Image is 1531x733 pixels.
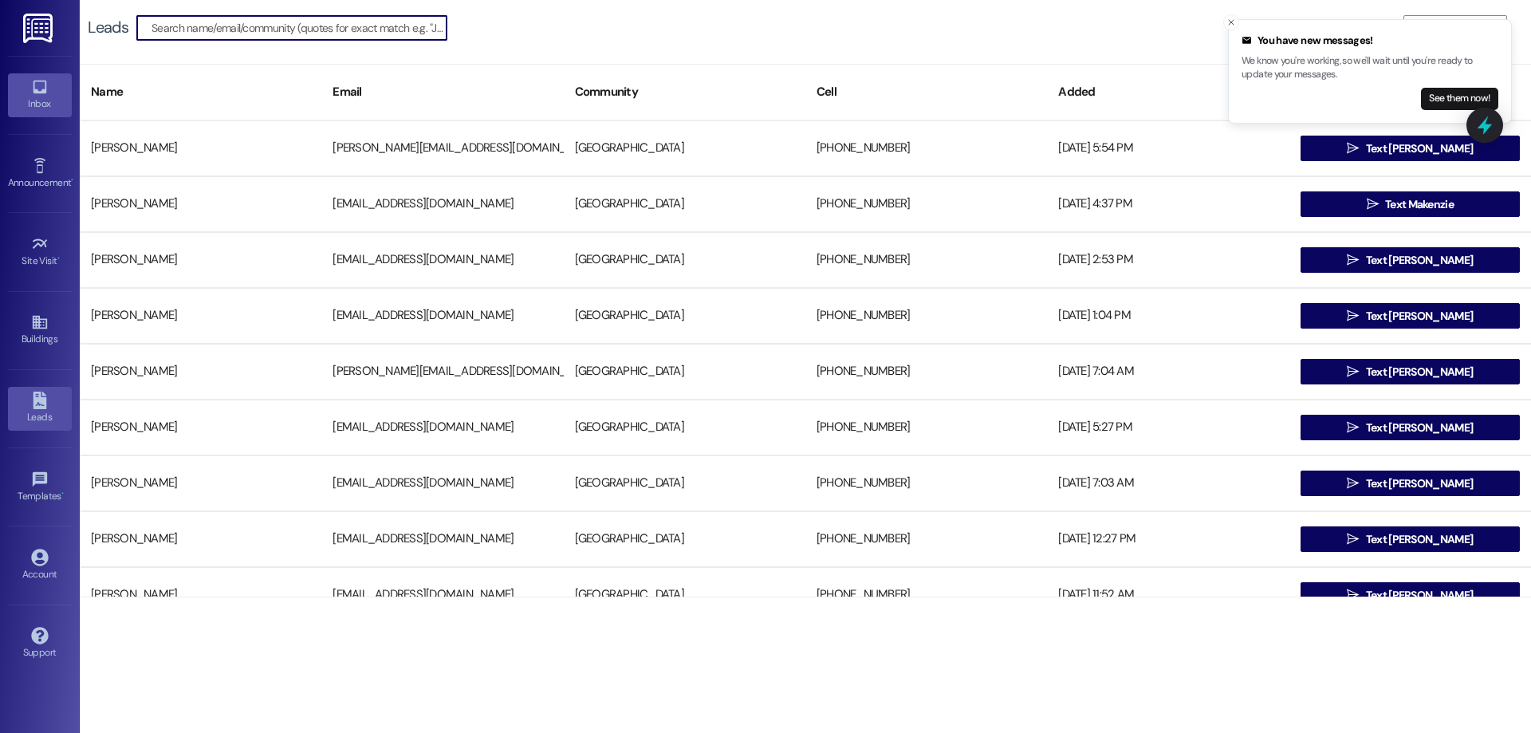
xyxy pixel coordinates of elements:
[80,244,321,276] div: [PERSON_NAME]
[1047,300,1289,332] div: [DATE] 1:04 PM
[321,467,563,499] div: [EMAIL_ADDRESS][DOMAIN_NAME]
[805,356,1047,388] div: [PHONE_NUMBER]
[564,188,805,220] div: [GEOGRAPHIC_DATA]
[152,17,447,39] input: Search name/email/community (quotes for exact match e.g. "John Smith")
[805,467,1047,499] div: [PHONE_NUMBER]
[564,579,805,611] div: [GEOGRAPHIC_DATA]
[8,73,72,116] a: Inbox
[1347,421,1359,434] i: 
[80,523,321,555] div: [PERSON_NAME]
[321,523,563,555] div: [EMAIL_ADDRESS][DOMAIN_NAME]
[1366,364,1473,380] span: Text [PERSON_NAME]
[1301,415,1520,440] button: Text [PERSON_NAME]
[321,188,563,220] div: [EMAIL_ADDRESS][DOMAIN_NAME]
[1301,247,1520,273] button: Text [PERSON_NAME]
[8,544,72,587] a: Account
[564,132,805,164] div: [GEOGRAPHIC_DATA]
[1301,359,1520,384] button: Text [PERSON_NAME]
[80,412,321,443] div: [PERSON_NAME]
[564,244,805,276] div: [GEOGRAPHIC_DATA]
[1347,142,1359,155] i: 
[1366,531,1473,548] span: Text [PERSON_NAME]
[564,412,805,443] div: [GEOGRAPHIC_DATA]
[1301,471,1520,496] button: Text [PERSON_NAME]
[321,412,563,443] div: [EMAIL_ADDRESS][DOMAIN_NAME]
[80,73,321,112] div: Name
[1301,136,1520,161] button: Text [PERSON_NAME]
[80,579,321,611] div: [PERSON_NAME]
[8,309,72,352] a: Buildings
[1047,523,1289,555] div: [DATE] 12:27 PM
[1347,589,1359,601] i: 
[88,19,128,36] div: Leads
[564,523,805,555] div: [GEOGRAPHIC_DATA]
[1047,467,1289,499] div: [DATE] 7:03 AM
[321,356,563,388] div: [PERSON_NAME][EMAIL_ADDRESS][DOMAIN_NAME]
[80,467,321,499] div: [PERSON_NAME]
[805,244,1047,276] div: [PHONE_NUMBER]
[564,73,805,112] div: Community
[1301,526,1520,552] button: Text [PERSON_NAME]
[1301,303,1520,329] button: Text [PERSON_NAME]
[61,488,64,499] span: •
[80,300,321,332] div: [PERSON_NAME]
[8,387,72,430] a: Leads
[805,132,1047,164] div: [PHONE_NUMBER]
[1366,140,1473,157] span: Text [PERSON_NAME]
[1366,252,1473,269] span: Text [PERSON_NAME]
[321,132,563,164] div: [PERSON_NAME][EMAIL_ADDRESS][DOMAIN_NAME]
[1385,196,1454,213] span: Text Makenzie
[805,188,1047,220] div: [PHONE_NUMBER]
[1047,188,1289,220] div: [DATE] 4:37 PM
[80,356,321,388] div: [PERSON_NAME]
[1421,88,1498,110] button: See them now!
[1223,14,1239,30] button: Close toast
[321,73,563,112] div: Email
[57,253,60,264] span: •
[1301,191,1520,217] button: Text Makenzie
[1242,33,1498,49] div: You have new messages!
[805,579,1047,611] div: [PHONE_NUMBER]
[1301,582,1520,608] button: Text [PERSON_NAME]
[1047,579,1289,611] div: [DATE] 11:52 AM
[805,523,1047,555] div: [PHONE_NUMBER]
[23,14,56,43] img: ResiDesk Logo
[1347,365,1359,378] i: 
[1047,73,1289,112] div: Added
[8,466,72,509] a: Templates •
[1366,308,1473,325] span: Text [PERSON_NAME]
[805,73,1047,112] div: Cell
[1047,356,1289,388] div: [DATE] 7:04 AM
[805,412,1047,443] div: [PHONE_NUMBER]
[564,467,805,499] div: [GEOGRAPHIC_DATA]
[321,579,563,611] div: [EMAIL_ADDRESS][DOMAIN_NAME]
[1367,198,1379,211] i: 
[564,356,805,388] div: [GEOGRAPHIC_DATA]
[8,622,72,665] a: Support
[321,300,563,332] div: [EMAIL_ADDRESS][DOMAIN_NAME]
[564,300,805,332] div: [GEOGRAPHIC_DATA]
[1347,533,1359,546] i: 
[80,188,321,220] div: [PERSON_NAME]
[321,244,563,276] div: [EMAIL_ADDRESS][DOMAIN_NAME]
[80,132,321,164] div: [PERSON_NAME]
[8,231,72,274] a: Site Visit •
[1347,254,1359,266] i: 
[1366,420,1473,436] span: Text [PERSON_NAME]
[1047,244,1289,276] div: [DATE] 2:53 PM
[1047,132,1289,164] div: [DATE] 5:54 PM
[1242,54,1498,82] p: We know you're working, so we'll wait until you're ready to update your messages.
[805,300,1047,332] div: [PHONE_NUMBER]
[1047,412,1289,443] div: [DATE] 5:27 PM
[1366,587,1473,604] span: Text [PERSON_NAME]
[71,175,73,186] span: •
[1347,309,1359,322] i: 
[1347,477,1359,490] i: 
[1366,475,1473,492] span: Text [PERSON_NAME]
